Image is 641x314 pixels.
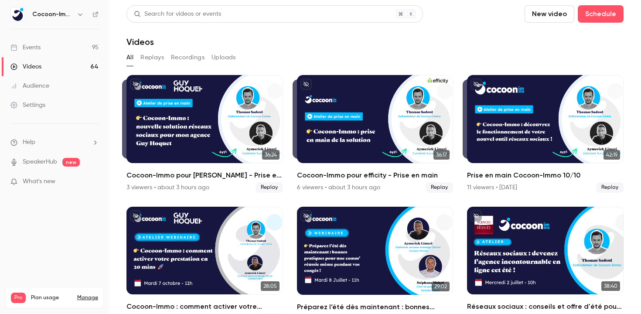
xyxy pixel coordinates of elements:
a: 36:2436:24Cocoon-Immo pour [PERSON_NAME] - Prise en main3 viewers • about 3 hours agoReplay [126,75,283,193]
button: Schedule [578,5,624,23]
button: Uploads [211,51,236,65]
button: All [126,51,133,65]
button: unpublished [471,210,482,222]
span: Replay [426,182,453,193]
div: Videos [10,62,41,71]
a: 36:1736:17Cocoon-Immo pour efficity - Prise en main6 viewers • about 3 hours agoReplay [297,75,453,193]
h6: Cocoon-Immo [32,10,73,19]
a: SpeakerHub [23,157,57,167]
h2: Réseaux sociaux : conseils et offre d'été pour être l'agence incontournable en ligne cet été ! [467,301,624,312]
span: 42:19 [603,150,620,160]
a: 42:1942:19Prise en main Cocoon-Immo 10/1011 viewers • [DATE]Replay [467,75,624,193]
button: Replays [140,51,164,65]
span: Pro [11,293,26,303]
button: New video [525,5,574,23]
a: Manage [77,294,98,301]
span: Help [23,138,35,147]
button: unpublished [130,210,141,222]
div: Events [10,43,41,52]
span: 36:24 [262,150,280,160]
img: Cocoon-Immo [11,7,25,21]
h2: Prise en main Cocoon-Immo 10/10 [467,170,624,181]
h2: Cocoon-Immo pour [PERSON_NAME] - Prise en main [126,170,283,181]
span: Replay [596,182,624,193]
li: Cocoon-Immo pour efficity - Prise en main [297,75,453,193]
li: Prise en main Cocoon-Immo 10/10 [467,75,624,193]
span: 38:40 [601,281,620,291]
button: unpublished [130,78,141,90]
button: unpublished [300,210,312,222]
h2: Cocoon-Immo : comment activer votre prestation en 20 mins pour des réseaux sociaux au top 🚀 [126,301,283,312]
span: Replay [256,182,283,193]
span: What's new [23,177,55,186]
span: 28:05 [261,281,280,291]
h2: Préparez l’été dès maintenant : bonnes pratiques pour une comm’ réussie même pendant vos congés [297,302,453,312]
iframe: Noticeable Trigger [88,178,99,186]
div: 6 viewers • about 3 hours ago [297,183,380,192]
span: new [62,158,80,167]
div: Audience [10,82,49,90]
section: Videos [126,5,624,309]
span: Plan usage [31,294,72,301]
li: help-dropdown-opener [10,138,99,147]
span: 36:17 [433,150,450,160]
button: unpublished [471,78,482,90]
h2: Cocoon-Immo pour efficity - Prise en main [297,170,453,181]
div: Search for videos or events [134,10,221,19]
li: Cocoon-Immo pour Guy Hoquet - Prise en main [126,75,283,193]
div: Settings [10,101,45,109]
div: 11 viewers • [DATE] [467,183,517,192]
button: unpublished [300,78,312,90]
button: Recordings [171,51,205,65]
h1: Videos [126,37,154,47]
span: 29:02 [432,282,450,291]
div: 3 viewers • about 3 hours ago [126,183,209,192]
